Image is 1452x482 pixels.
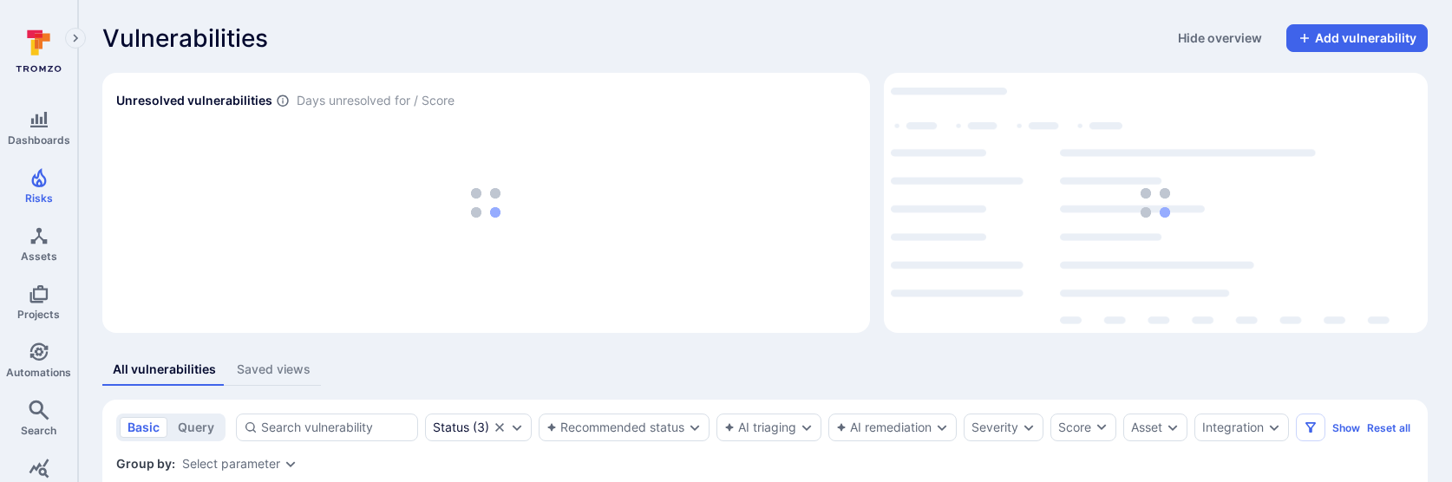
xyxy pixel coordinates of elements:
button: AI triaging [724,420,796,434]
div: Top integrations by vulnerabilities [884,73,1428,333]
div: Status [433,420,469,434]
div: Saved views [237,361,311,378]
div: ( 3 ) [433,420,489,434]
button: Clear selection [493,420,507,434]
div: loading spinner [891,80,1421,326]
button: Status(3) [433,420,489,434]
button: Add vulnerability [1286,24,1428,52]
span: Risks [25,192,53,205]
div: All vulnerabilities [113,361,216,378]
span: Projects [17,308,60,321]
span: Dashboards [8,134,70,147]
span: Search [21,424,56,437]
button: Severity [971,420,1018,434]
button: AI remediation [836,420,932,434]
button: Show [1332,421,1360,434]
h2: Unresolved vulnerabilities [116,92,272,109]
span: Assets [21,250,57,263]
div: grouping parameters [182,457,298,471]
i: Expand navigation menu [69,31,82,46]
button: Filters [1296,414,1325,441]
button: Expand dropdown [1267,420,1281,434]
span: Days unresolved for / Score [297,92,455,110]
button: Asset [1131,420,1162,434]
div: assets tabs [102,354,1428,386]
button: query [170,417,222,438]
button: Reset all [1367,421,1410,434]
button: Expand dropdown [284,457,298,471]
button: Recommended status [546,420,684,434]
span: Automations [6,366,71,379]
button: Score [1050,414,1116,441]
button: Select parameter [182,457,280,471]
div: Score [1058,419,1091,436]
button: Expand dropdown [800,420,814,434]
button: Expand dropdown [688,420,702,434]
button: Integration [1202,420,1264,434]
span: Vulnerabilities [102,24,268,52]
button: basic [120,417,167,438]
button: Hide overview [1167,24,1272,52]
button: Expand dropdown [1166,420,1180,434]
button: Expand dropdown [935,420,949,434]
input: Search vulnerability [261,419,410,436]
button: Expand navigation menu [65,28,86,49]
span: Group by: [116,455,175,472]
span: Number of vulnerabilities in status ‘Open’ ‘Triaged’ and ‘In process’ divided by score and scanne... [276,92,290,110]
button: Expand dropdown [1022,420,1036,434]
img: Loading... [1141,188,1170,218]
button: Expand dropdown [510,420,524,434]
